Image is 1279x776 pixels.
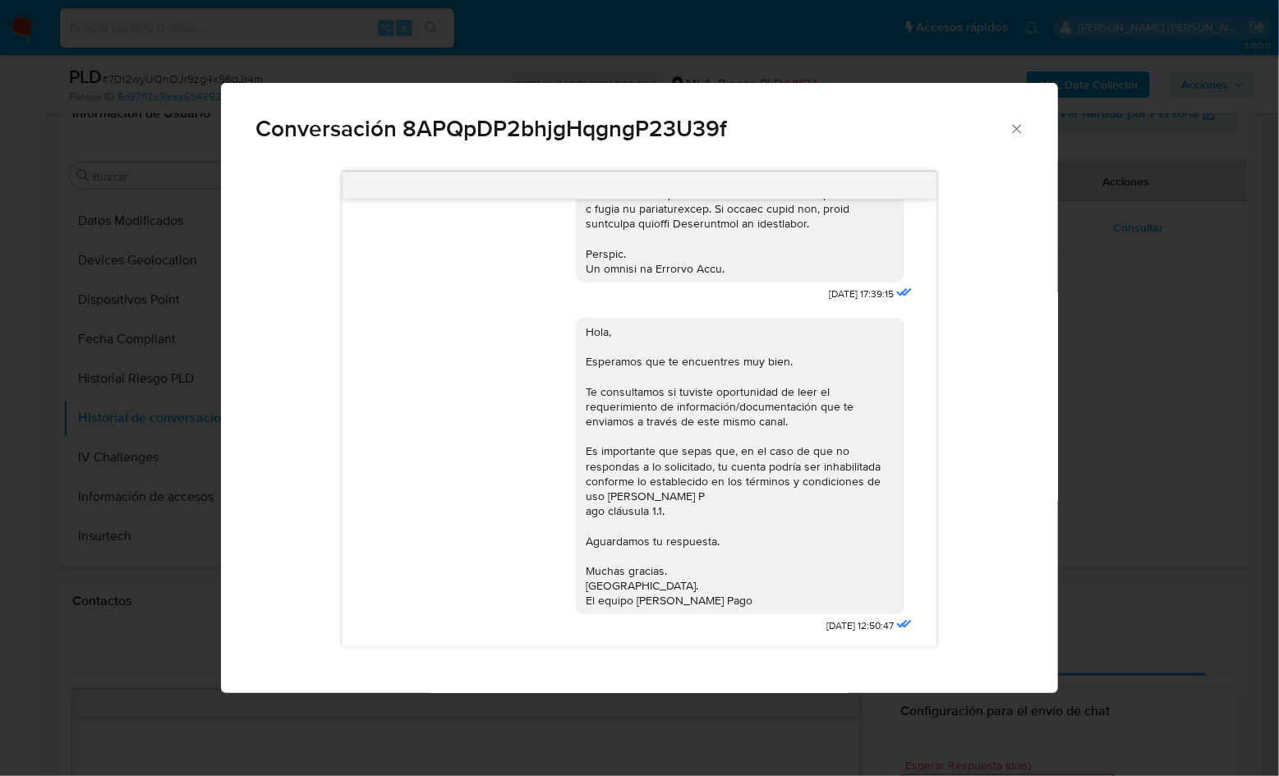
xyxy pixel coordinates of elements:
div: Hola, Esperamos que te encuentres muy bien. Te consultamos si tuviste oportunidad de leer el requ... [586,324,895,608]
span: Conversación 8APQpDP2bhjgHqgngP23U39f [255,117,1009,140]
span: [DATE] 12:50:47 [826,619,894,633]
button: Cerrar [1009,121,1024,135]
span: [DATE] 17:39:15 [829,287,894,301]
div: Comunicación [221,83,1057,694]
